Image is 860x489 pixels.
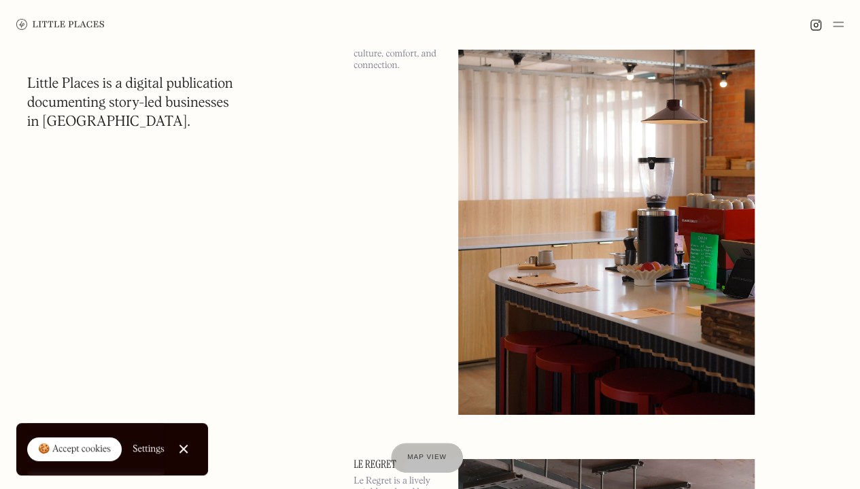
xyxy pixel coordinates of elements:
a: Map view [391,443,463,473]
span: Map view [407,454,447,461]
a: Settings [133,434,165,465]
a: Le Regret [354,459,442,470]
div: Settings [133,444,165,454]
a: Close Cookie Popup [170,435,197,462]
a: 🍪 Accept cookies [27,437,122,462]
div: 🍪 Accept cookies [38,443,111,456]
h1: Little Places is a digital publication documenting story-led businesses in [GEOGRAPHIC_DATA]. [27,75,233,132]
